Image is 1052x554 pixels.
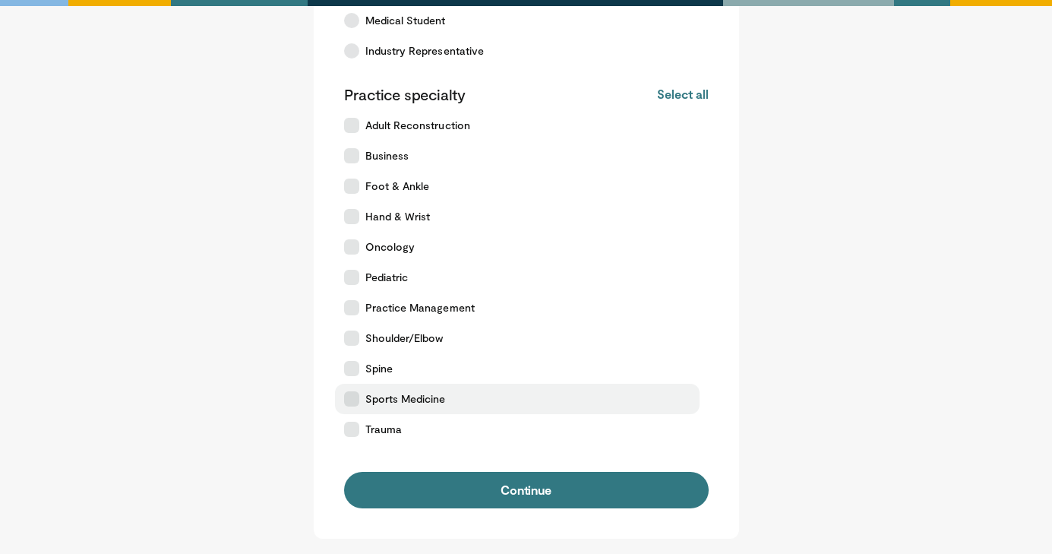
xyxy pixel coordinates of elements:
span: Shoulder/Elbow [365,331,444,346]
span: Trauma [365,422,402,437]
span: Spine [365,361,393,376]
span: Industry Representative [365,43,485,59]
span: Sports Medicine [365,391,446,407]
span: Adult Reconstruction [365,118,470,133]
p: Practice specialty [344,84,466,104]
span: Hand & Wrist [365,209,431,224]
span: Foot & Ankle [365,179,430,194]
button: Select all [657,86,708,103]
span: Pediatric [365,270,409,285]
button: Continue [344,472,709,508]
span: Oncology [365,239,415,255]
span: Medical Student [365,13,446,28]
span: Practice Management [365,300,475,315]
span: Business [365,148,409,163]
